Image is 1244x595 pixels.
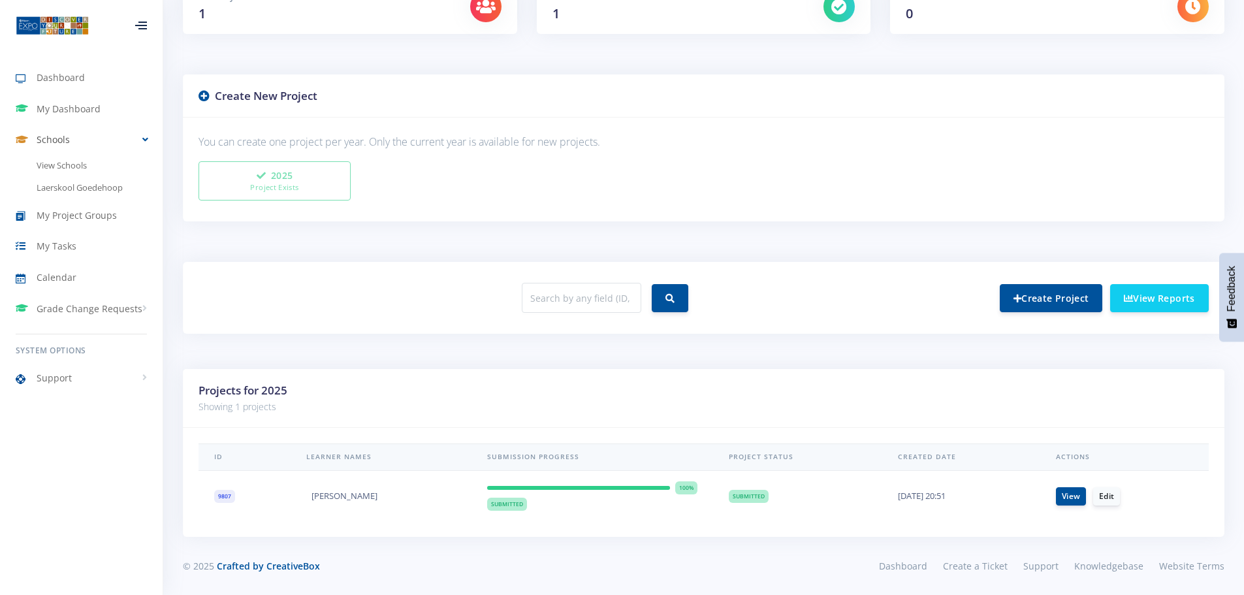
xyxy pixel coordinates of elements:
[552,5,560,22] span: 1
[199,444,291,471] th: ID
[713,444,882,471] th: Project Status
[199,161,351,201] button: 2025Project Exists
[729,490,769,503] span: Submitted
[675,481,697,494] span: 100%
[311,490,377,503] span: [PERSON_NAME]
[199,399,1209,415] p: Showing 1 projects
[522,283,641,313] input: Search by any field (ID, name, school, etc.)
[882,444,1040,471] th: Created Date
[199,133,1209,151] p: You can create one project per year. Only the current year is available for new projects.
[935,556,1015,575] a: Create a Ticket
[882,471,1040,521] td: [DATE] 20:51
[37,270,76,284] span: Calendar
[37,302,142,315] span: Grade Change Requests
[1040,444,1209,471] th: Actions
[1110,284,1209,312] a: View Reports
[37,239,76,253] span: My Tasks
[37,133,70,146] span: Schools
[871,556,935,575] a: Dashboard
[1219,253,1244,342] button: Feedback - Show survey
[199,5,206,22] span: 1
[37,71,85,84] span: Dashboard
[16,345,147,357] h6: System Options
[199,382,1209,399] h3: Projects for 2025
[291,444,471,471] th: Learner Names
[183,559,694,573] div: © 2025
[906,5,913,22] span: 0
[199,88,1209,105] h3: Create New Project
[37,371,72,385] span: Support
[1151,556,1224,575] a: Website Terms
[16,15,89,36] img: ...
[1066,556,1151,575] a: Knowledgebase
[1056,487,1086,506] a: View
[214,490,235,503] span: 9807
[487,498,527,511] span: Submitted
[1074,560,1143,572] span: Knowledgebase
[212,182,337,193] small: Project Exists
[1000,284,1102,312] a: Create Project
[1015,556,1066,575] a: Support
[37,102,101,116] span: My Dashboard
[217,560,320,572] a: Crafted by CreativeBox
[1226,266,1237,312] span: Feedback
[37,208,117,222] span: My Project Groups
[1093,487,1120,506] a: Edit
[471,444,713,471] th: Submission Progress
